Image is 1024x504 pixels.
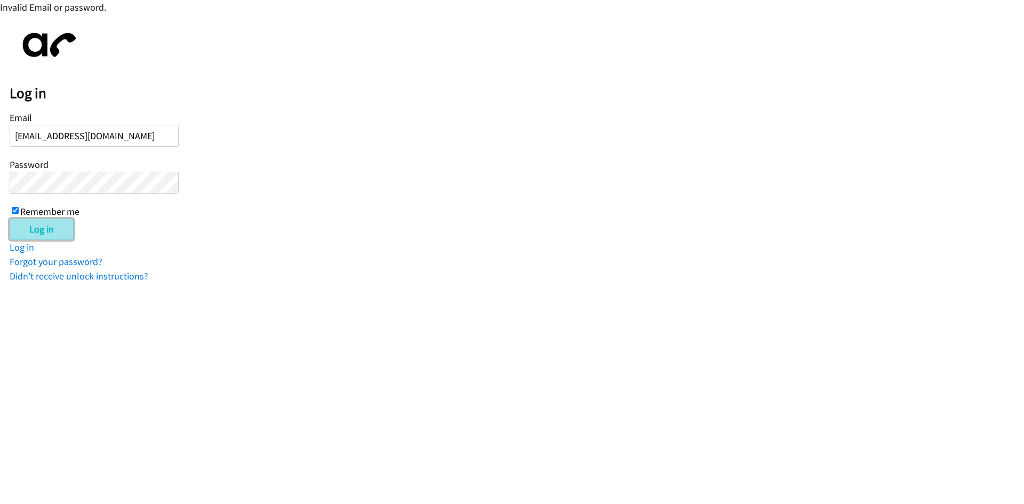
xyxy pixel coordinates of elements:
label: Email [10,111,32,124]
label: Password [10,158,49,171]
a: Log in [10,241,34,253]
img: aphone-8a226864a2ddd6a5e75d1ebefc011f4aa8f32683c2d82f3fb0802fe031f96514.svg [10,24,84,66]
h2: Log in [10,84,1024,102]
a: Forgot your password? [10,255,102,268]
a: Didn't receive unlock instructions? [10,270,148,282]
label: Remember me [20,205,79,218]
input: Log in [10,219,74,240]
